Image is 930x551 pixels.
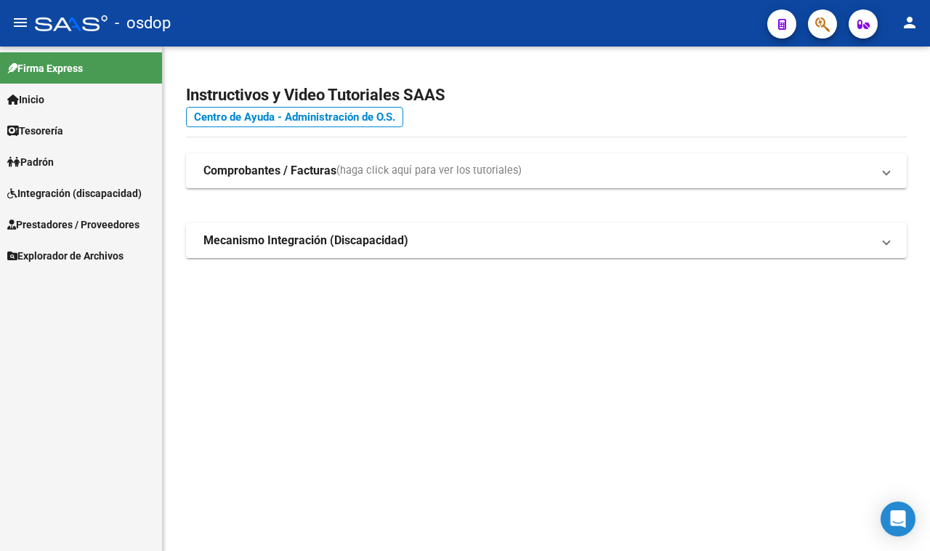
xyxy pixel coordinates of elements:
[186,223,907,258] mat-expansion-panel-header: Mecanismo Integración (Discapacidad)
[7,92,44,108] span: Inicio
[7,185,142,201] span: Integración (discapacidad)
[12,14,29,31] mat-icon: menu
[186,153,907,188] mat-expansion-panel-header: Comprobantes / Facturas(haga click aquí para ver los tutoriales)
[203,233,408,249] strong: Mecanismo Integración (Discapacidad)
[7,154,54,170] span: Padrón
[7,123,63,139] span: Tesorería
[901,14,918,31] mat-icon: person
[7,248,124,264] span: Explorador de Archivos
[7,217,139,233] span: Prestadores / Proveedores
[203,163,336,179] strong: Comprobantes / Facturas
[336,163,522,179] span: (haga click aquí para ver los tutoriales)
[881,502,915,536] div: Open Intercom Messenger
[186,81,907,109] h2: Instructivos y Video Tutoriales SAAS
[7,60,83,76] span: Firma Express
[186,107,403,127] a: Centro de Ayuda - Administración de O.S.
[115,7,171,39] span: - osdop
